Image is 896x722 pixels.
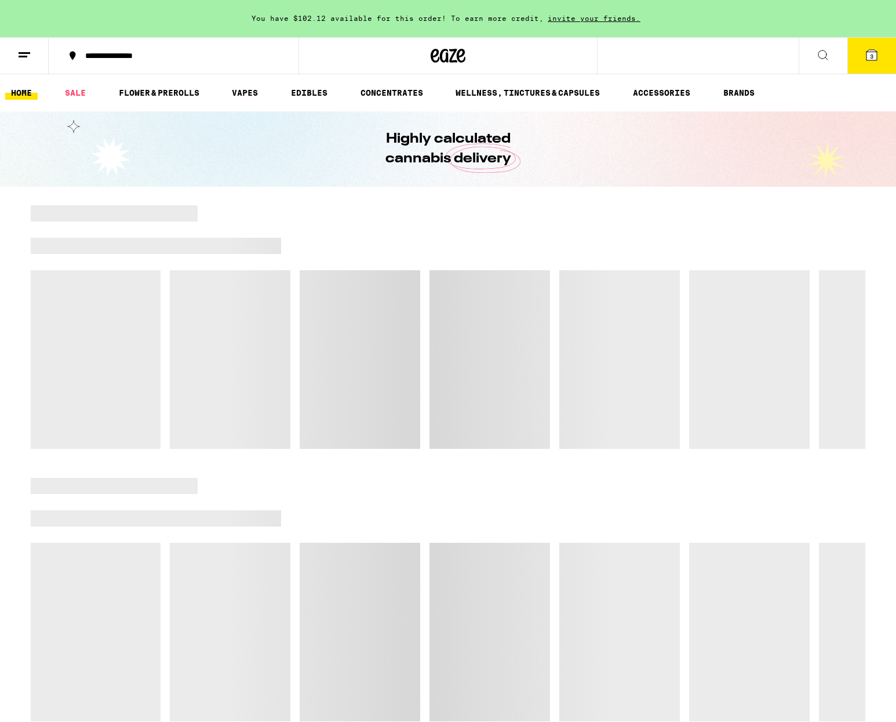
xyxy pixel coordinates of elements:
a: ACCESSORIES [627,86,696,100]
a: HOME [5,86,38,100]
span: 3 [870,53,873,60]
a: SALE [59,86,92,100]
span: invite your friends. [544,14,644,22]
a: WELLNESS, TINCTURES & CAPSULES [450,86,606,100]
span: You have $102.12 available for this order! To earn more credit, [252,14,544,22]
a: VAPES [226,86,264,100]
button: 3 [847,38,896,74]
a: FLOWER & PREROLLS [113,86,205,100]
h1: Highly calculated cannabis delivery [352,129,544,169]
a: CONCENTRATES [355,86,429,100]
a: BRANDS [717,86,760,100]
a: EDIBLES [285,86,333,100]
